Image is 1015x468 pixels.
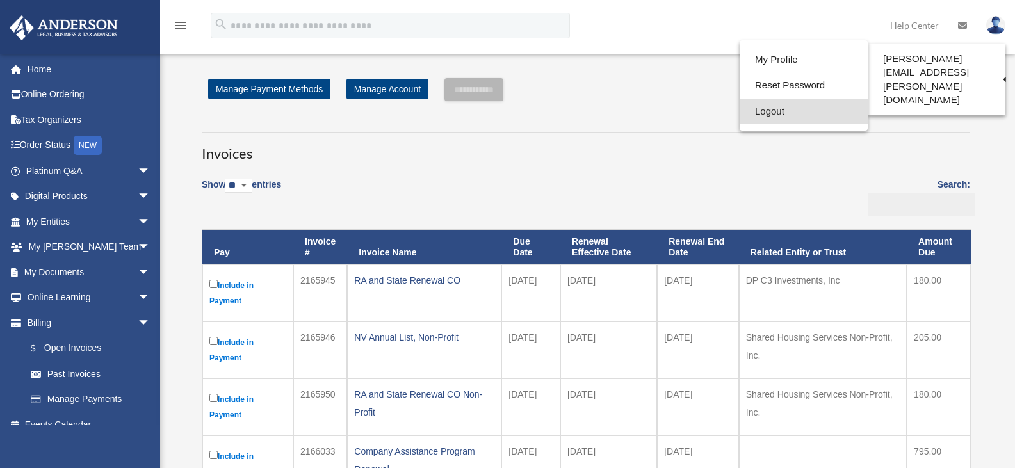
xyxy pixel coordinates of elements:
[9,234,170,260] a: My [PERSON_NAME] Teamarrow_drop_down
[9,209,170,234] a: My Entitiesarrow_drop_down
[501,378,560,435] td: [DATE]
[18,387,163,412] a: Manage Payments
[9,133,170,159] a: Order StatusNEW
[173,18,188,33] i: menu
[907,321,971,378] td: 205.00
[202,177,281,206] label: Show entries
[18,361,163,387] a: Past Invoices
[501,321,560,378] td: [DATE]
[209,451,218,459] input: Include in Payment
[38,341,44,357] span: $
[501,230,560,264] th: Due Date: activate to sort column ascending
[739,264,907,321] td: DP C3 Investments, Inc
[740,99,868,125] a: Logout
[209,391,286,423] label: Include in Payment
[293,230,347,264] th: Invoice #: activate to sort column ascending
[657,321,739,378] td: [DATE]
[740,47,868,73] a: My Profile
[208,79,330,99] a: Manage Payment Methods
[293,264,347,321] td: 2165945
[138,184,163,210] span: arrow_drop_down
[9,184,170,209] a: Digital Productsarrow_drop_down
[138,310,163,336] span: arrow_drop_down
[9,285,170,311] a: Online Learningarrow_drop_down
[560,321,657,378] td: [DATE]
[739,321,907,378] td: Shared Housing Services Non-Profit, Inc.
[9,158,170,184] a: Platinum Q&Aarrow_drop_down
[209,280,218,288] input: Include in Payment
[346,79,428,99] a: Manage Account
[138,285,163,311] span: arrow_drop_down
[293,378,347,435] td: 2165950
[225,179,252,193] select: Showentries
[138,209,163,235] span: arrow_drop_down
[202,230,293,264] th: Pay: activate to sort column descending
[907,378,971,435] td: 180.00
[740,72,868,99] a: Reset Password
[501,264,560,321] td: [DATE]
[739,230,907,264] th: Related Entity or Trust: activate to sort column ascending
[9,56,170,82] a: Home
[209,337,218,345] input: Include in Payment
[138,259,163,286] span: arrow_drop_down
[354,328,494,346] div: NV Annual List, Non-Profit
[868,193,975,217] input: Search:
[18,335,157,362] a: $Open Invoices
[6,15,122,40] img: Anderson Advisors Platinum Portal
[209,334,286,366] label: Include in Payment
[9,310,163,335] a: Billingarrow_drop_down
[214,17,228,31] i: search
[907,230,971,264] th: Amount Due: activate to sort column ascending
[739,378,907,435] td: Shared Housing Services Non-Profit, Inc.
[560,378,657,435] td: [DATE]
[9,82,170,108] a: Online Ordering
[868,47,1005,112] a: [PERSON_NAME][EMAIL_ADDRESS][PERSON_NAME][DOMAIN_NAME]
[354,385,494,421] div: RA and State Renewal CO Non-Profit
[657,378,739,435] td: [DATE]
[173,22,188,33] a: menu
[9,412,170,437] a: Events Calendar
[138,158,163,184] span: arrow_drop_down
[354,271,494,289] div: RA and State Renewal CO
[9,259,170,285] a: My Documentsarrow_drop_down
[293,321,347,378] td: 2165946
[986,16,1005,35] img: User Pic
[209,394,218,402] input: Include in Payment
[202,132,970,164] h3: Invoices
[138,234,163,261] span: arrow_drop_down
[560,230,657,264] th: Renewal Effective Date: activate to sort column ascending
[9,107,170,133] a: Tax Organizers
[74,136,102,155] div: NEW
[863,177,970,216] label: Search:
[657,264,739,321] td: [DATE]
[560,264,657,321] td: [DATE]
[209,277,286,309] label: Include in Payment
[907,264,971,321] td: 180.00
[347,230,501,264] th: Invoice Name: activate to sort column ascending
[657,230,739,264] th: Renewal End Date: activate to sort column ascending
